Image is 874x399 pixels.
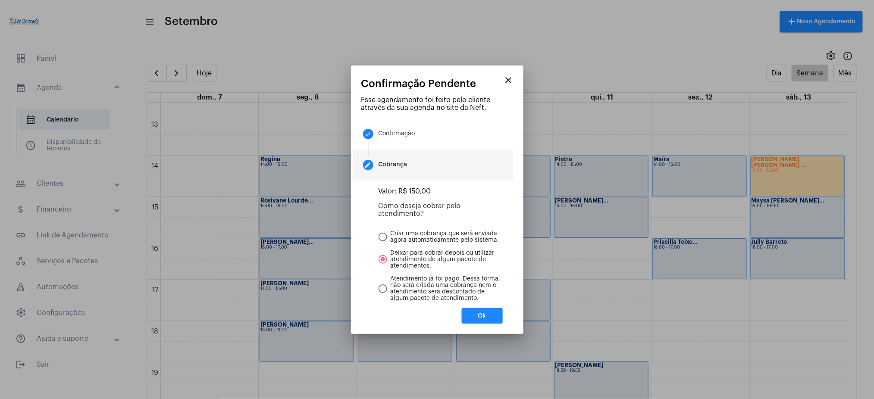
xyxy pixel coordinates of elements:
mat-icon: done [365,131,372,137]
span: Atendimento já foi pago. Dessa forma, não será criada uma cobrança nem o atendimento será descont... [387,276,503,302]
p: Valor: R$ 150,00 [379,187,503,195]
p: Esse agendamento foi feito pelo cliente através da sua agenda no site da Neft. [361,96,513,112]
div: Confirmação [379,131,415,137]
label: Como deseja cobrar pelo atendimento? [379,203,461,217]
mat-icon: create [365,162,372,168]
span: Criar uma cobrança que será enviada agora automaticamente pelo sistema. [387,231,503,243]
button: Ok [462,308,503,324]
span: Confirmação Pendente [361,78,476,89]
mat-icon: close [504,75,514,85]
span: Deixar para cobrar depois ou utilizar atendimento de algum pacote de atendimentos. [387,250,503,269]
span: Ok [478,313,486,319]
div: Cobrança [379,162,407,168]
